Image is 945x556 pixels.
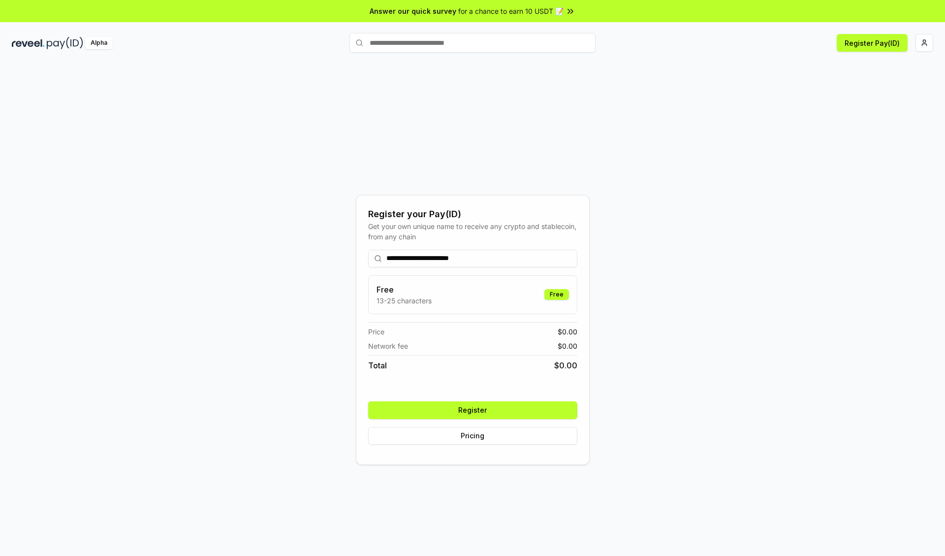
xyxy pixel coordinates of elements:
[368,327,384,337] span: Price
[368,221,577,242] div: Get your own unique name to receive any crypto and stablecoin, from any chain
[370,6,456,16] span: Answer our quick survey
[458,6,564,16] span: for a chance to earn 10 USDT 📝
[47,37,83,49] img: pay_id
[368,360,387,371] span: Total
[377,284,432,295] h3: Free
[12,37,45,49] img: reveel_dark
[368,401,577,419] button: Register
[368,427,577,445] button: Pricing
[837,34,908,52] button: Register Pay(ID)
[85,37,113,49] div: Alpha
[368,207,577,221] div: Register your Pay(ID)
[377,295,432,306] p: 13-25 characters
[554,360,577,371] span: $ 0.00
[368,341,408,351] span: Network fee
[544,289,569,300] div: Free
[558,341,577,351] span: $ 0.00
[558,327,577,337] span: $ 0.00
